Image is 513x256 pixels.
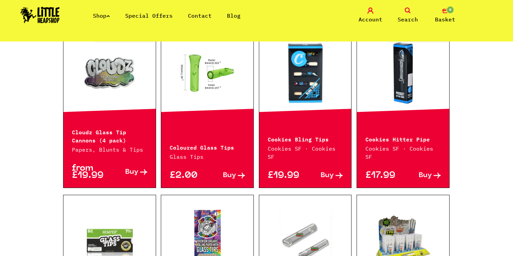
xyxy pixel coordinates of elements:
[435,15,455,23] span: Basket
[72,165,110,179] p: from £19.99
[125,169,138,176] span: Buy
[419,172,432,179] span: Buy
[72,146,147,154] p: Papers, Blunts & Tips
[359,15,382,23] span: Account
[391,7,425,23] a: Search
[93,12,110,19] a: Shop
[268,172,305,179] p: £19.99
[398,15,418,23] span: Search
[365,172,403,179] p: £17.99
[125,12,173,19] a: Special Offers
[428,7,462,23] a: 0 Basket
[188,12,212,19] a: Contact
[268,144,343,161] p: Cookies SF · Cookies SF
[305,172,343,179] a: Buy
[365,135,441,143] p: Cookies Hitter Pipe
[268,135,343,143] p: Cookies Bling Tips
[72,127,147,144] p: Cloudz Glass Tip Cannons (4 pack)
[223,172,236,179] span: Buy
[170,153,245,161] p: Glass Tips
[357,39,449,107] a: Hurry! Low Stock
[403,172,441,179] a: Buy
[63,39,156,107] a: Hurry! Low Stock
[110,165,147,179] a: Buy
[365,144,441,161] p: Cookies SF · Cookies SF
[207,172,245,179] a: Buy
[227,12,241,19] a: Blog
[170,172,207,179] p: £2.00
[321,172,334,179] span: Buy
[20,7,60,23] img: Little Head Shop Logo
[446,6,454,14] span: 0
[170,143,245,151] p: Coloured Glass Tips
